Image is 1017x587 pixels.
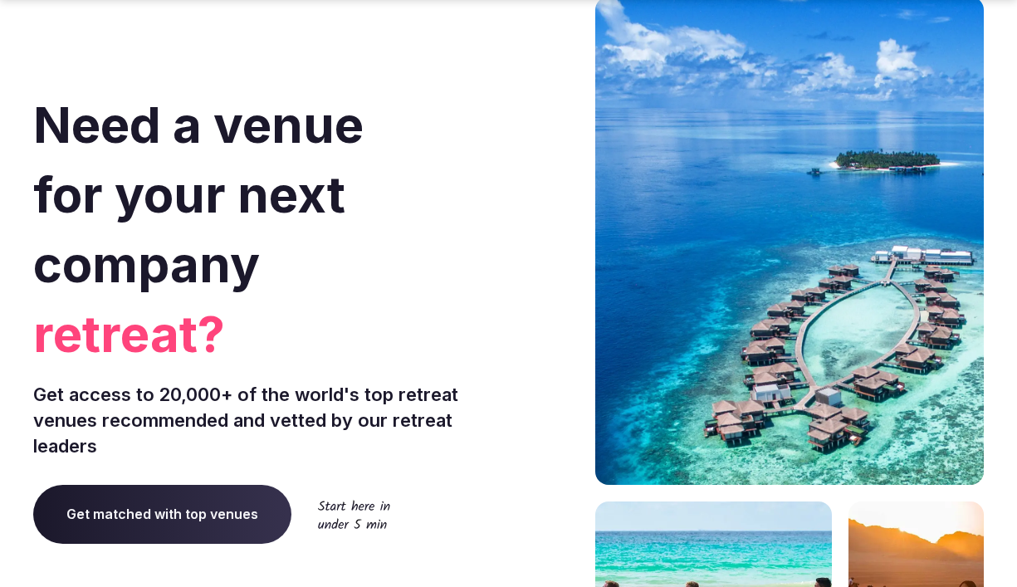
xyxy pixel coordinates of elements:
p: Get access to 20,000+ of the world's top retreat venues recommended and vetted by our retreat lea... [33,382,502,458]
span: retreat? [33,299,502,369]
a: Get matched with top venues [33,485,291,543]
img: Start here in under 5 min [318,500,390,529]
span: Need a venue for your next company [33,95,364,294]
